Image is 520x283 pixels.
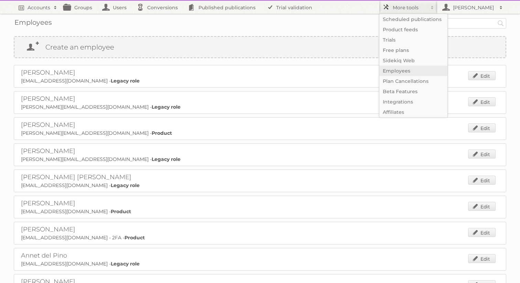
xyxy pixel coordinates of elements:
[152,130,172,136] strong: Product
[111,78,140,84] strong: Legacy role
[111,208,131,215] strong: Product
[21,182,499,188] p: [EMAIL_ADDRESS][DOMAIN_NAME] -
[21,156,499,162] p: [PERSON_NAME][EMAIL_ADDRESS][DOMAIN_NAME] -
[21,173,131,181] a: [PERSON_NAME] [PERSON_NAME]
[21,104,499,110] p: [PERSON_NAME][EMAIL_ADDRESS][DOMAIN_NAME] -
[21,261,499,267] p: [EMAIL_ADDRESS][DOMAIN_NAME] -
[14,1,61,14] a: Accounts
[468,97,496,106] a: Edit
[468,228,496,237] a: Edit
[21,208,499,215] p: [EMAIL_ADDRESS][DOMAIN_NAME] -
[379,1,437,14] a: More tools
[379,24,447,35] a: Product feeds
[468,150,496,159] a: Edit
[468,71,496,80] a: Edit
[61,1,99,14] a: Groups
[21,199,75,207] a: [PERSON_NAME]
[21,78,499,84] p: [EMAIL_ADDRESS][DOMAIN_NAME] -
[468,123,496,132] a: Edit
[468,202,496,211] a: Edit
[21,69,75,76] a: [PERSON_NAME]
[21,147,75,155] a: [PERSON_NAME]
[21,235,499,241] p: [EMAIL_ADDRESS][DOMAIN_NAME] - 2FA -
[152,104,181,110] strong: Legacy role
[124,235,145,241] strong: Product
[21,95,75,102] a: [PERSON_NAME]
[379,66,447,76] a: Employees
[379,45,447,55] a: Free plans
[393,4,427,11] h2: More tools
[262,1,319,14] a: Trial validation
[14,37,506,57] a: Create an employee
[468,254,496,263] a: Edit
[379,76,447,86] a: Plan Cancellations
[28,4,50,11] h2: Accounts
[21,121,75,129] a: [PERSON_NAME]
[379,55,447,66] a: Sidekiq Web
[379,14,447,24] a: Scheduled publications
[496,18,506,29] input: Search
[111,261,140,267] strong: Legacy role
[133,1,185,14] a: Conversions
[21,130,499,136] p: [PERSON_NAME][EMAIL_ADDRESS][DOMAIN_NAME] -
[437,1,506,14] a: [PERSON_NAME]
[21,226,75,233] a: [PERSON_NAME]
[152,156,181,162] strong: Legacy role
[468,176,496,185] a: Edit
[379,107,447,117] a: Affiliates
[379,97,447,107] a: Integrations
[185,1,262,14] a: Published publications
[99,1,133,14] a: Users
[21,252,67,259] a: Annet del Pino
[111,182,140,188] strong: Legacy role
[379,86,447,97] a: Beta Features
[451,4,496,11] h2: [PERSON_NAME]
[379,35,447,45] a: Trials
